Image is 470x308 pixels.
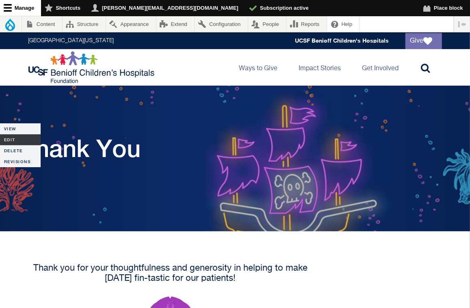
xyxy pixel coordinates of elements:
a: [GEOGRAPHIC_DATA][US_STATE] [28,38,114,44]
a: People [248,16,286,32]
a: Content [22,16,62,32]
img: Logo for UCSF Benioff Children's Hospitals Foundation [28,51,156,84]
a: Appearance [106,16,156,32]
a: Get Involved [356,49,405,86]
h4: Thank you for your thoughtfulness and generosity in helping to make [DATE] fin-tastic for our pat... [28,263,313,284]
a: Impact Stories [292,49,348,86]
button: Vertical orientation [454,16,470,32]
a: Help [327,16,360,32]
a: Structure [63,16,106,32]
a: Configuration [195,16,247,32]
a: UCSF Benioff Children's Hospitals [295,37,389,44]
h1: Thank You [21,134,141,162]
a: Reports [286,16,327,32]
a: Ways to Give [233,49,284,86]
a: Extend [156,16,195,32]
a: Give [405,33,442,49]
